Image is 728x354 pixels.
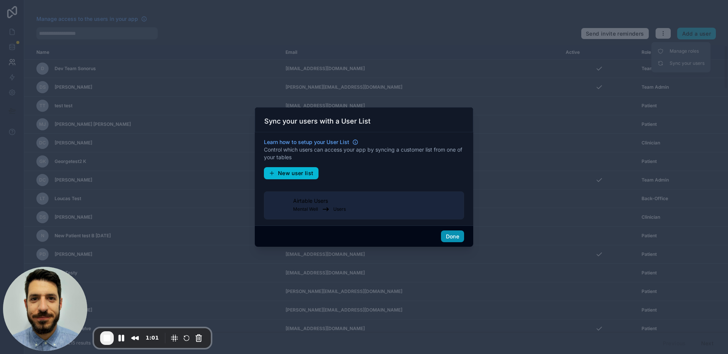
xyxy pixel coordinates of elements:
span: Users [333,206,346,212]
span: Airtable Users [293,197,328,205]
button: Airtable UsersMental WellUsers [264,191,464,219]
span: Mental Well [293,206,318,212]
span: Learn how to setup your User List [264,138,349,146]
span: New user list [278,170,314,177]
a: Learn how to setup your User List [264,138,358,146]
button: New user list [264,167,318,179]
h3: Sync your users with a User List [264,117,370,126]
button: Done [441,230,464,243]
p: Control which users can access your app by syncing a customer list from one of your tables [264,146,464,161]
